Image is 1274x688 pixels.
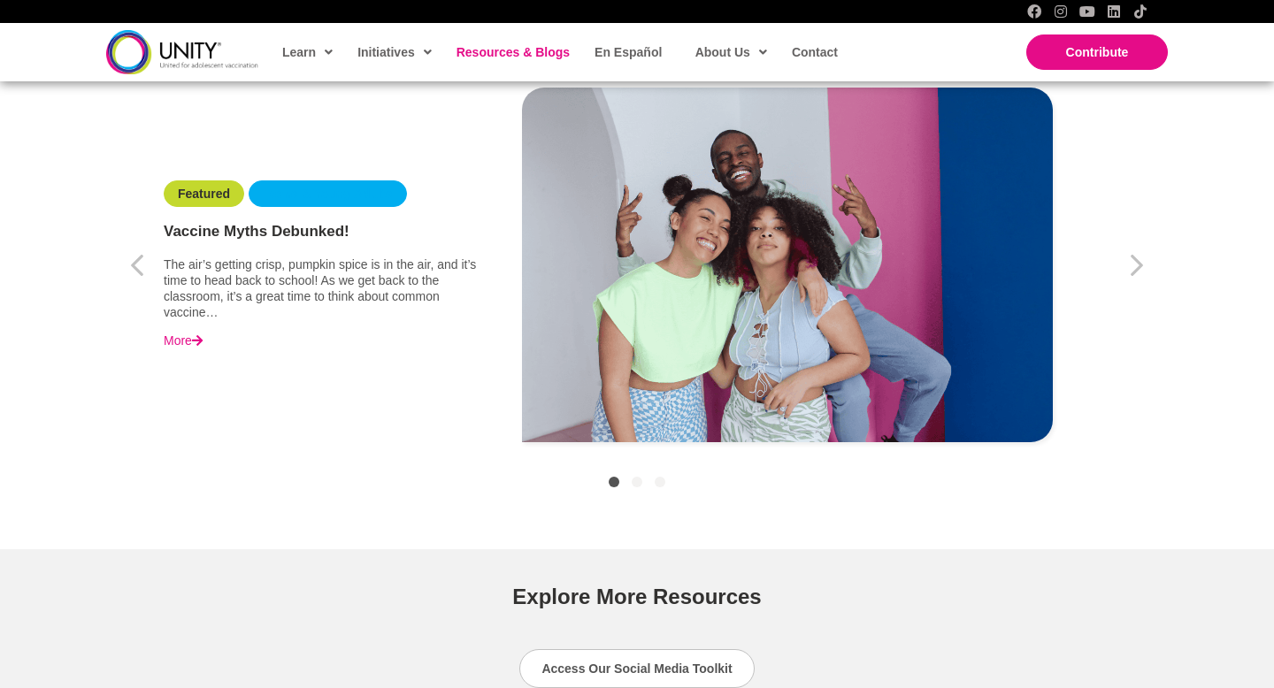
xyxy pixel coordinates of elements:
a: Contribute [1026,34,1168,70]
a: More [164,333,203,348]
a: En Español [586,32,669,73]
a: LinkedIn [1107,4,1121,19]
a: Teens & Young Adults [263,186,393,202]
a: Facebook [1027,4,1041,19]
a: Instagram [1054,4,1068,19]
a: YouTube [1080,4,1094,19]
a: Access Our Social Media Toolkit [519,649,754,688]
span: Resources & Blogs [457,45,570,59]
a: Vaccine Myths Debunked! [164,220,491,243]
div: Item 1 of 3 [124,65,1150,463]
a: Contact [783,32,845,73]
img: Screenshot-2024-05-06-at-5.24.22%E2%80%AFAM.png [522,88,1053,442]
span: Contribute [1066,45,1129,59]
span: En Español [595,45,662,59]
span: Access Our Social Media Toolkit [541,661,732,676]
span: Learn [282,39,333,65]
span: Initiatives [357,39,432,65]
a: About Us [687,32,774,73]
span: About Us [695,39,767,65]
a: TikTok [1133,4,1147,19]
a: Featured [178,186,230,202]
a: Resources & Blogs [448,32,577,73]
span: Contact [792,45,838,59]
span: Explore More Resources [512,585,761,608]
p: The air’s getting crisp, pumpkin spice is in the air, and it’s time to head back to school! As we... [164,256,491,321]
img: unity-logo-dark [106,30,258,73]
